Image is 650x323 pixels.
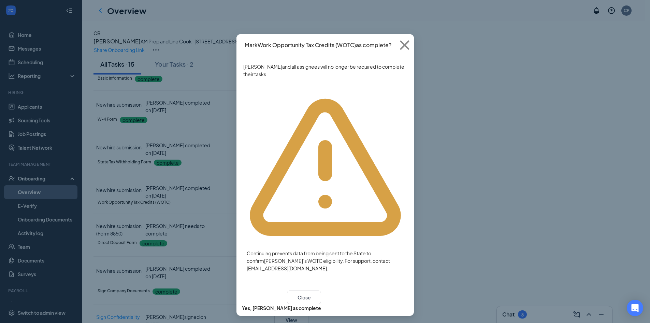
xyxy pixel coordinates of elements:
button: Yes, [PERSON_NAME] as complete [242,304,321,312]
svg: Cross [395,36,414,54]
button: Close [395,34,414,56]
span: Continuing prevents data from being sent to the State to confirm [PERSON_NAME] ’s WOTC eligibilit... [247,250,390,271]
h4: Mark Work Opportunity Tax Credits (WOTC) as complete? [245,41,391,49]
div: Open Intercom Messenger [627,300,643,316]
svg: Warning [243,85,407,250]
span: [PERSON_NAME] and all assignees will no longer be required to complete their tasks. [243,64,404,77]
button: Close [287,291,321,304]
